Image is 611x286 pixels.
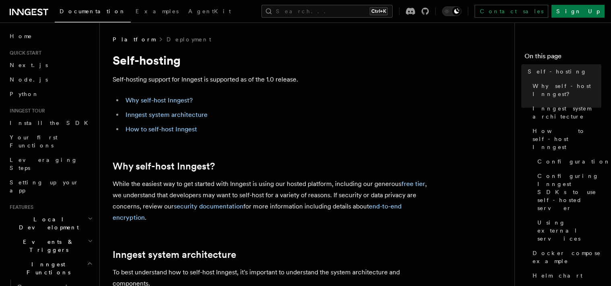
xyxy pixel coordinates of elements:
[174,202,243,210] a: security documentation
[113,35,155,43] span: Platform
[442,6,461,16] button: Toggle dark mode
[113,53,434,67] h1: Self-hosting
[113,178,434,223] p: While the easiest way to get started with Inngest is using our hosted platform, including our gen...
[188,8,231,14] span: AgentKit
[10,62,48,68] span: Next.js
[261,5,393,18] button: Search...Ctrl+K
[10,134,58,149] span: Your first Functions
[6,257,95,280] button: Inngest Functions
[6,72,95,87] a: Node.js
[6,260,87,276] span: Inngest Functions
[525,51,601,64] h4: On this page
[534,154,601,169] a: Configuration
[6,130,95,153] a: Your first Functions
[528,67,587,76] span: Self-hosting
[6,58,95,72] a: Next.js
[6,29,95,43] a: Home
[534,215,601,246] a: Using external services
[6,116,95,130] a: Install the SDK
[534,169,601,215] a: Configuring Inngest SDKs to use self-hosted server
[529,101,601,124] a: Inngest system architecture
[533,82,601,98] span: Why self-host Inngest?
[55,2,131,22] a: Documentation
[533,249,601,265] span: Docker compose example
[6,212,95,235] button: Local Development
[6,153,95,175] a: Leveraging Steps
[551,5,605,18] a: Sign Up
[10,179,79,194] span: Setting up your app
[10,32,32,40] span: Home
[6,87,95,101] a: Python
[529,79,601,101] a: Why self-host Inngest?
[537,219,601,243] span: Using external services
[167,35,211,43] a: Deployment
[6,235,95,257] button: Events & Triggers
[125,125,197,133] a: How to self-host Inngest
[6,238,88,254] span: Events & Triggers
[525,64,601,79] a: Self-hosting
[113,74,434,85] p: Self-hosting support for Inngest is supported as of the 1.0 release.
[131,2,183,22] a: Examples
[6,204,33,210] span: Features
[183,2,236,22] a: AgentKit
[136,8,179,14] span: Examples
[6,50,41,56] span: Quick start
[533,127,601,151] span: How to self-host Inngest
[537,172,601,212] span: Configuring Inngest SDKs to use self-hosted server
[10,157,78,171] span: Leveraging Steps
[533,104,601,121] span: Inngest system architecture
[60,8,126,14] span: Documentation
[6,175,95,198] a: Setting up your app
[113,161,215,172] a: Why self-host Inngest?
[533,272,582,280] span: Helm chart
[125,96,193,104] a: Why self-host Inngest?
[6,108,45,114] span: Inngest tour
[401,180,425,188] a: free tier
[6,215,88,231] span: Local Development
[10,120,93,126] span: Install the SDK
[370,7,388,15] kbd: Ctrl+K
[125,111,208,118] a: Inngest system architecture
[475,5,548,18] a: Contact sales
[529,246,601,268] a: Docker compose example
[10,76,48,83] span: Node.js
[113,249,236,260] a: Inngest system architecture
[10,91,39,97] span: Python
[529,268,601,283] a: Helm chart
[529,124,601,154] a: How to self-host Inngest
[537,157,611,165] span: Configuration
